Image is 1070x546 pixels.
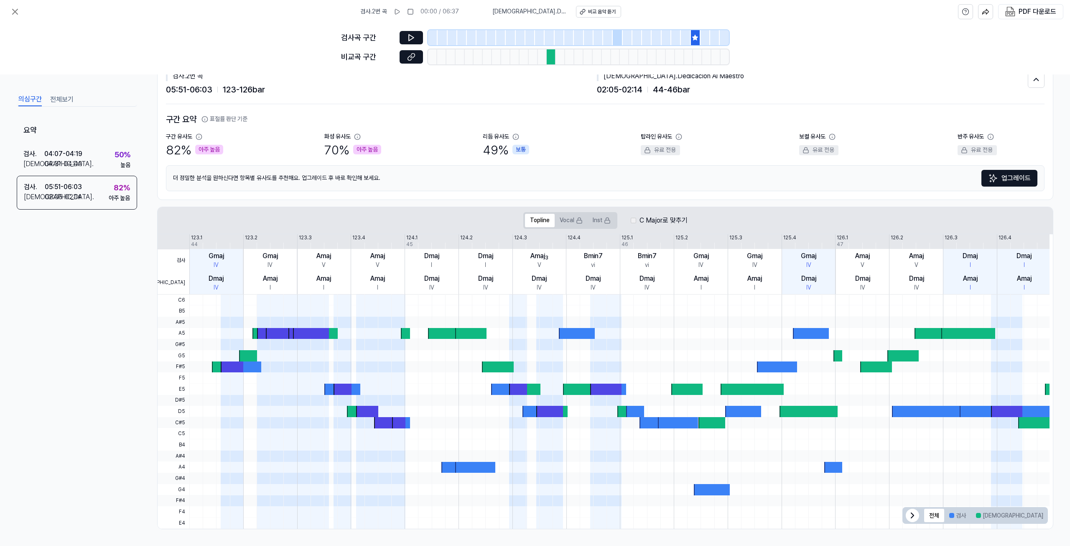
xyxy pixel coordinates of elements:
[195,145,223,155] div: 아주 높음
[158,272,189,294] span: [DEMOGRAPHIC_DATA]
[915,261,918,269] div: V
[114,182,130,194] div: 82 %
[316,251,331,261] div: Amaj
[429,284,434,292] div: IV
[639,274,655,284] div: Dmaj
[837,241,843,248] div: 47
[45,182,82,192] div: 05:51 - 06:03
[45,192,82,202] div: 02:05 - 02:14
[1016,251,1032,261] div: Dmaj
[591,261,595,269] div: vi
[24,192,45,202] div: [DEMOGRAPHIC_DATA] .
[316,274,331,284] div: Amaj
[483,133,509,141] div: 리듬 유사도
[158,461,189,473] span: A4
[485,261,486,269] div: I
[645,284,650,292] div: IV
[360,8,387,16] span: 검사 . 2번 곡
[166,141,223,159] div: 82 %
[584,251,603,261] div: Bmin7
[806,261,811,269] div: IV
[158,295,189,306] span: C6
[645,261,649,269] div: vi
[1005,7,1015,17] img: PDF Download
[860,284,865,292] div: IV
[638,251,657,261] div: Bmin7
[158,305,189,317] span: B5
[694,274,708,284] div: Amaj
[424,274,439,284] div: Dmaj
[537,284,542,292] div: IV
[370,251,385,261] div: Amaj
[158,384,189,395] span: E5
[701,284,702,292] div: I
[693,251,709,261] div: Gmaj
[352,234,365,241] div: 123.4
[855,274,870,284] div: Dmaj
[424,251,439,261] div: Dmaj
[376,261,380,269] div: V
[158,249,189,272] span: 검사
[158,361,189,373] span: F#5
[1017,274,1032,284] div: Amaj
[799,133,825,141] div: 보컬 유사도
[555,214,588,227] button: Vocal
[799,145,838,155] div: 유료 전용
[158,350,189,361] span: G5
[223,83,265,96] span: 123 - 126 bar
[158,395,189,406] span: D#5
[324,133,351,141] div: 화성 유사도
[323,284,324,292] div: I
[586,274,601,284] div: Dmaj
[945,234,958,241] div: 126.3
[752,261,757,269] div: IV
[120,161,130,169] div: 높음
[166,71,597,81] div: 검사 . 2번 곡
[970,261,971,269] div: I
[962,8,969,16] svg: help
[588,8,616,15] div: 비교 음악 듣기
[483,284,488,292] div: IV
[514,234,527,241] div: 124.3
[958,4,973,19] button: help
[214,284,219,292] div: IV
[109,194,130,203] div: 아주 높음
[158,428,189,439] span: C5
[166,83,212,96] span: 05:51 - 06:03
[924,509,944,522] button: 전체
[158,518,189,529] span: E4
[322,261,326,269] div: V
[963,251,978,261] div: Dmaj
[622,241,628,248] div: 46
[597,71,1028,81] div: [DEMOGRAPHIC_DATA] . Dedicación Al Maestro
[158,451,189,462] span: A#4
[50,93,74,106] button: 전체보기
[747,251,762,261] div: Gmaj
[353,145,381,155] div: 아주 높음
[483,141,529,159] div: 49 %
[431,261,432,269] div: I
[23,149,44,159] div: 검사 .
[538,261,541,269] div: V
[158,439,189,451] span: B4
[653,83,690,96] span: 44 - 46 bar
[747,274,762,284] div: Amaj
[158,372,189,384] span: F5
[158,473,189,484] span: G#4
[641,133,672,141] div: 탑라인 유사도
[801,251,816,261] div: Gmaj
[576,6,621,18] button: 비교 음악 듣기
[754,284,755,292] div: I
[783,234,796,241] div: 125.4
[263,274,278,284] div: Amaj
[588,214,616,227] button: Inst
[801,274,816,284] div: Dmaj
[158,406,189,417] span: D5
[639,215,688,226] label: C Major로 맞추기
[622,234,633,241] div: 125.1
[981,170,1037,187] button: 업그레이드
[158,339,189,350] span: G#5
[591,284,596,292] div: IV
[245,234,257,241] div: 123.2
